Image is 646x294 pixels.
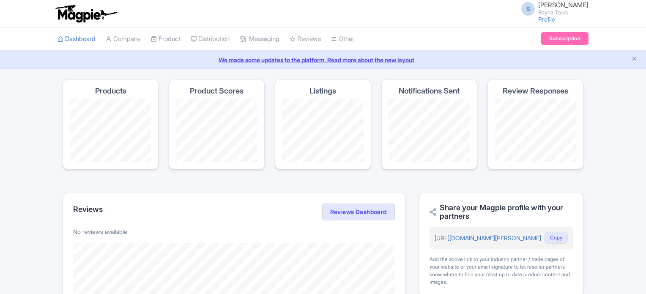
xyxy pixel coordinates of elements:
button: Close announcement [631,55,638,64]
h2: Reviews [73,205,103,214]
p: No reviews available [73,227,395,236]
a: S [PERSON_NAME] Rayna Tours [516,2,589,15]
button: Copy [545,232,568,244]
a: Reviews [290,27,321,51]
a: Dashboard [57,27,96,51]
div: Add the above link to your industry partner / trade pages of your website or your email signature... [430,256,573,286]
span: [PERSON_NAME] [538,1,589,9]
a: Company [106,27,141,51]
h4: Review Responses [503,87,568,95]
a: Messaging [240,27,279,51]
a: [URL][DOMAIN_NAME][PERSON_NAME] [435,234,541,242]
h4: Notifications Sent [399,87,460,95]
h4: Listings [309,87,336,95]
a: Distribution [191,27,230,51]
a: Subscription [541,32,589,45]
a: Profile [538,16,555,23]
a: Reviews Dashboard [322,203,395,220]
h2: Share your Magpie profile with your partners [430,203,573,220]
small: Rayna Tours [538,10,589,15]
a: Product [151,27,181,51]
h4: Products [95,87,126,95]
a: We made some updates to the platform. Read more about the new layout [5,55,641,64]
a: Other [331,27,354,51]
img: logo-ab69f6fb50320c5b225c76a69d11143b.png [53,4,119,23]
span: S [521,2,535,16]
h4: Product Scores [190,87,244,95]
